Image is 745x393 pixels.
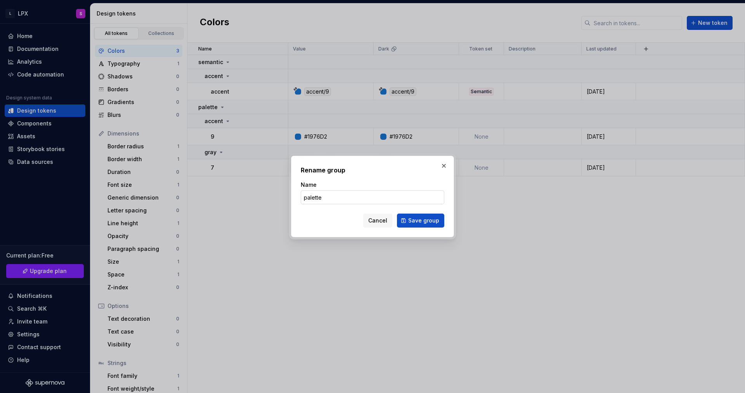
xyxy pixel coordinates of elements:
[363,214,392,228] button: Cancel
[301,181,317,189] label: Name
[301,165,444,175] h2: Rename group
[408,217,439,224] span: Save group
[397,214,444,228] button: Save group
[368,217,387,224] span: Cancel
